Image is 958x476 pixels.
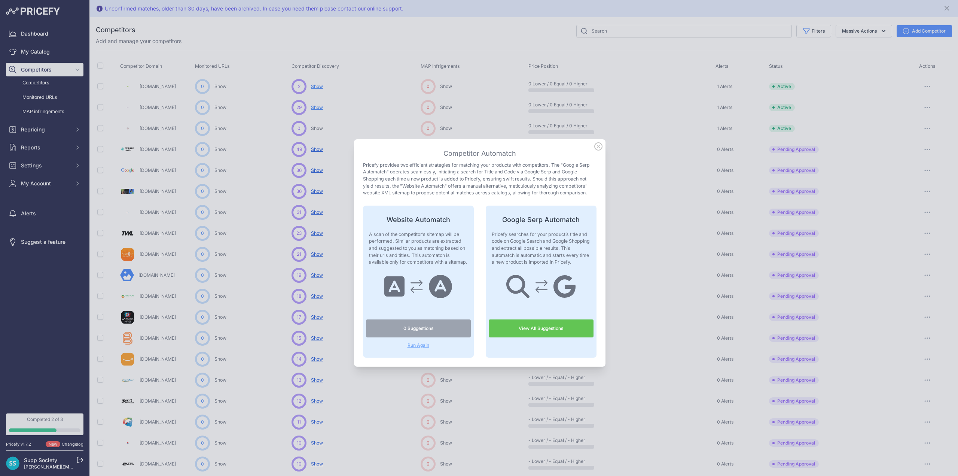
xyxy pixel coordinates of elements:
a: View All Suggestions [489,319,594,337]
h4: Google Serp Automatch [489,215,594,225]
h4: Website Automatch [366,215,471,225]
p: A scan of the competitor’s sitemap will be performed. Similar products are extracted and suggeste... [369,231,468,266]
p: Pricefy provides two efficient strategies for matching your products with competitors. The "Googl... [363,162,597,197]
span: Run Again [366,342,471,348]
h3: Competitor Automatch [363,148,597,159]
p: Pricefy searches for your product’s title and code on Google Search and Google Shopping and extra... [492,231,591,266]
